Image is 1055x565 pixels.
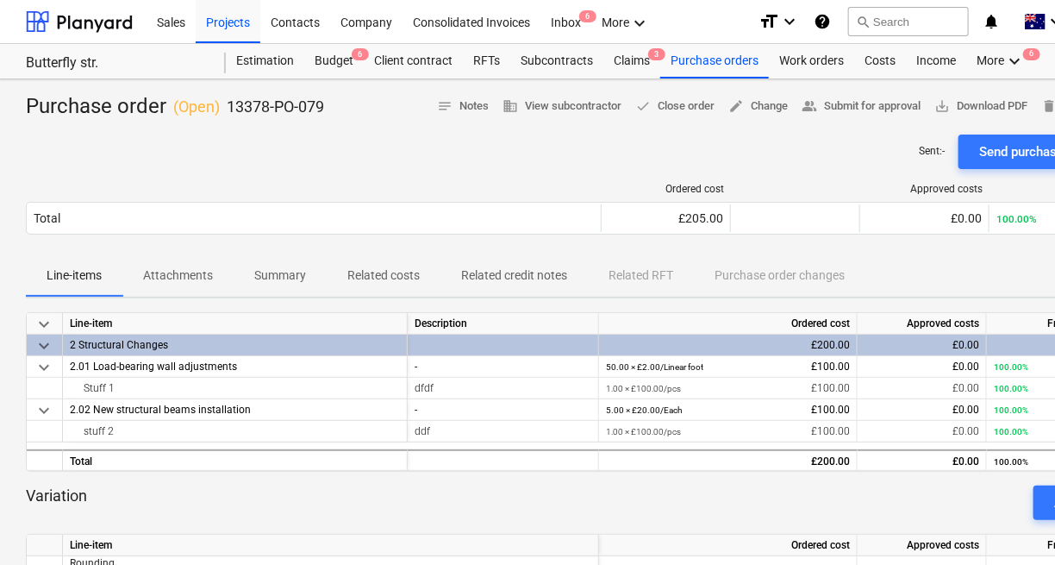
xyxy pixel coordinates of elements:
div: Approved costs [858,535,987,556]
div: Approved costs [867,183,983,195]
span: 3 [648,48,665,60]
span: notes [437,98,453,114]
div: Description [408,313,599,335]
div: £200.00 [606,335,850,356]
div: £200.00 [606,451,850,473]
a: Subcontracts [510,44,603,78]
small: 100.00% [994,457,1028,467]
span: business [503,98,518,114]
button: Change [721,93,795,120]
div: Ordered cost [609,183,724,195]
i: format_size [758,11,779,32]
small: 100.00% [994,405,1028,415]
span: View subcontractor [503,97,621,116]
div: - [415,399,591,421]
button: View subcontractor [496,93,628,120]
div: £0.00 [865,399,979,421]
div: 2 Structural Changes [70,335,400,355]
span: keyboard_arrow_down [34,400,54,421]
small: 1.00 × £100.00 / pcs [606,384,681,393]
span: people_alt [802,98,817,114]
a: Work orders [769,44,854,78]
div: Ordered cost [599,535,858,556]
p: Line-items [47,267,102,285]
span: save_alt [934,98,950,114]
div: £100.00 [606,399,850,421]
a: Costs [854,44,906,78]
button: Close order [628,93,721,120]
i: notifications [983,11,1000,32]
div: £0.00 [865,356,979,378]
div: Total [34,211,60,225]
div: Client contract [364,44,463,78]
div: Ordered cost [599,313,858,335]
div: £0.00 [865,421,979,443]
small: 100.00% [994,427,1028,436]
div: £100.00 [606,356,850,378]
a: RFTs [463,44,510,78]
div: £205.00 [609,211,723,225]
small: 100.00% [994,362,1028,372]
a: Income [906,44,966,78]
p: Summary [254,267,306,285]
a: Budget6 [304,44,364,78]
span: Notes [437,97,489,116]
span: keyboard_arrow_down [34,314,54,335]
span: search [856,15,870,28]
span: Close order [635,97,715,116]
small: 5.00 × £20.00 / Each [606,405,683,415]
div: Chat Widget [969,482,1055,565]
p: Variation [26,486,87,520]
span: 6 [352,48,369,60]
div: £0.00 [865,335,979,356]
span: 2.01 Load-bearing wall adjustments [70,361,237,373]
div: stuff 2 [70,421,400,442]
small: 100.00% [994,384,1028,393]
p: 13378-PO-079 [227,97,324,117]
span: 2.02 New structural beams installation [70,404,251,416]
span: keyboard_arrow_down [34,336,54,356]
span: done [635,98,651,114]
span: edit [728,98,744,114]
button: Notes [430,93,496,120]
div: Approved costs [858,313,987,335]
p: Sent : - [919,144,945,159]
i: keyboard_arrow_down [1004,51,1025,72]
p: ( Open ) [173,97,220,117]
div: £100.00 [606,378,850,399]
div: ddf [415,421,591,443]
i: keyboard_arrow_down [779,11,800,32]
div: £0.00 [867,211,982,225]
div: £0.00 [865,451,979,473]
div: - [415,356,591,378]
a: Estimation [226,44,304,78]
div: £0.00 [865,378,979,399]
i: keyboard_arrow_down [629,13,650,34]
span: Download PDF [934,97,1027,116]
span: Submit for approval [802,97,921,116]
i: Knowledge base [814,11,831,32]
p: Related costs [347,267,420,285]
span: keyboard_arrow_down [34,357,54,378]
a: Purchase orders [660,44,769,78]
div: £100.00 [606,421,850,443]
div: More [966,44,1035,78]
small: 100.00% [996,213,1037,225]
button: Submit for approval [795,93,927,120]
div: Budget [304,44,364,78]
div: Purchase order [26,93,324,121]
div: Claims [603,44,660,78]
span: 6 [1023,48,1040,60]
span: 6 [579,10,596,22]
p: Related credit notes [461,267,567,285]
button: Download PDF [927,93,1034,120]
div: Stuff 1 [70,378,400,399]
p: Attachments [143,267,213,285]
